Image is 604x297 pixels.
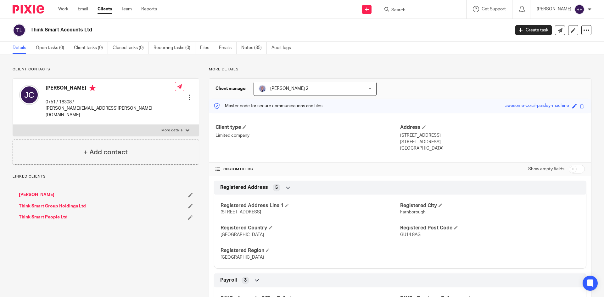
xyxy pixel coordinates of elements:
[528,166,564,172] label: Show empty fields
[46,105,175,118] p: [PERSON_NAME][EMAIL_ADDRESS][PERSON_NAME][DOMAIN_NAME]
[113,42,149,54] a: Closed tasks (0)
[270,86,308,91] span: [PERSON_NAME] 2
[31,27,411,33] h2: Think Smart Accounts Ltd
[19,192,54,198] a: [PERSON_NAME]
[221,247,400,254] h4: Registered Region
[13,174,199,179] p: Linked clients
[400,124,585,131] h4: Address
[36,42,69,54] a: Open tasks (0)
[515,25,552,35] a: Create task
[400,202,580,209] h4: Registered City
[537,6,571,12] p: [PERSON_NAME]
[482,7,506,11] span: Get Support
[121,6,132,12] a: Team
[400,145,585,151] p: [GEOGRAPHIC_DATA]
[221,255,264,260] span: [GEOGRAPHIC_DATA]
[74,42,108,54] a: Client tasks (0)
[221,202,400,209] h4: Registered Address Line 1
[400,233,421,237] span: GU14 8AG
[154,42,195,54] a: Recurring tasks (0)
[259,85,266,92] img: JC%20Linked%20In.jpg
[220,277,237,283] span: Payroll
[400,225,580,231] h4: Registered Post Code
[209,67,591,72] p: More details
[98,6,112,12] a: Clients
[84,147,128,157] h4: + Add contact
[78,6,88,12] a: Email
[400,132,585,139] p: [STREET_ADDRESS]
[19,214,68,220] a: Think Smart People Ltd
[161,128,182,133] p: More details
[46,99,175,105] p: 07517 183087
[221,210,261,214] span: [STREET_ADDRESS]
[215,167,400,172] h4: CUSTOM FIELDS
[200,42,214,54] a: Files
[275,184,278,191] span: 5
[220,184,268,191] span: Registered Address
[219,42,237,54] a: Emails
[19,203,86,209] a: Think Smart Group Holdings Ltd
[141,6,157,12] a: Reports
[221,225,400,231] h4: Registered Country
[221,233,264,237] span: [GEOGRAPHIC_DATA]
[215,85,247,92] h3: Client manager
[215,124,400,131] h4: Client type
[13,24,26,37] img: svg%3E
[46,85,175,93] h4: [PERSON_NAME]
[89,85,96,91] i: Primary
[58,6,68,12] a: Work
[241,42,267,54] a: Notes (35)
[271,42,296,54] a: Audit logs
[400,139,585,145] p: [STREET_ADDRESS]
[13,67,199,72] p: Client contacts
[214,103,322,109] p: Master code for secure communications and files
[574,4,584,14] img: svg%3E
[391,8,447,13] input: Search
[505,102,569,110] div: awesome-coral-paisley-machine
[400,210,426,214] span: Farnborough
[244,277,247,283] span: 3
[13,5,44,14] img: Pixie
[13,42,31,54] a: Details
[215,132,400,139] p: Limited company
[19,85,39,105] img: svg%3E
